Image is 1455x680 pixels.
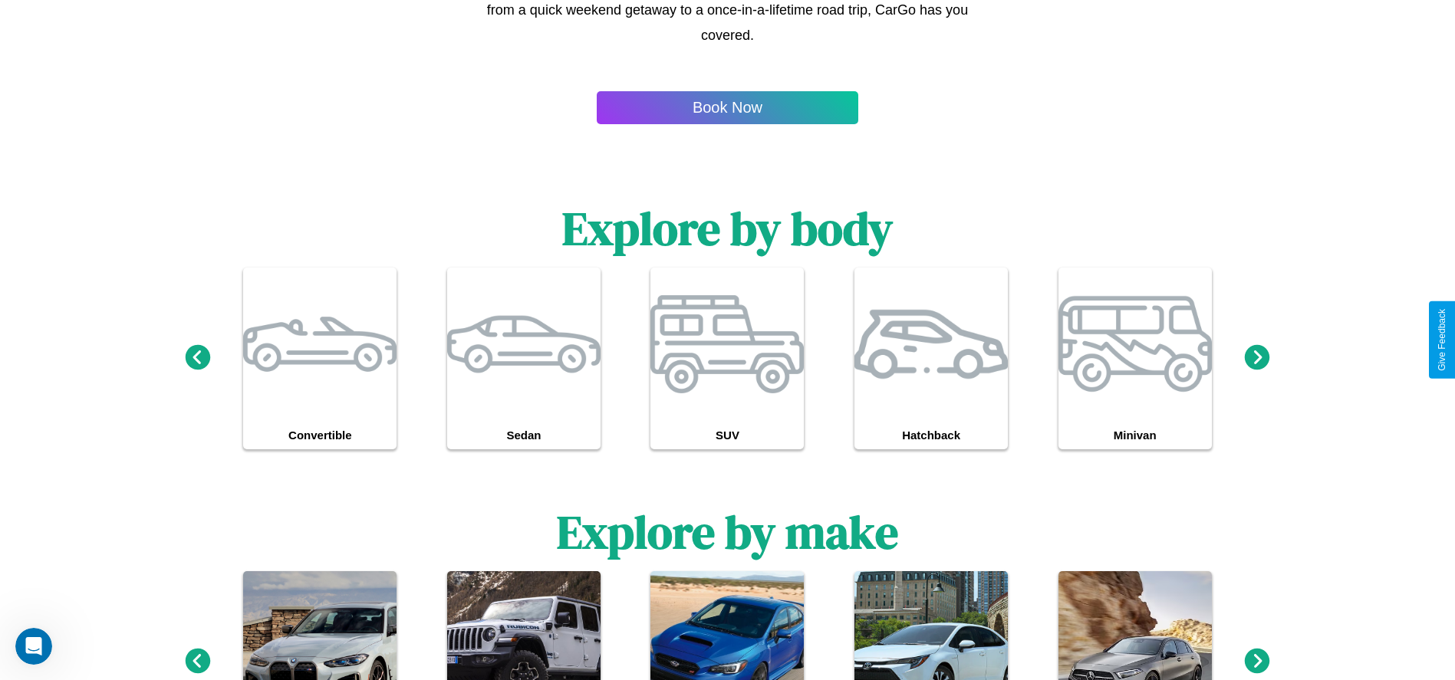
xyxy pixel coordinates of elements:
[650,421,804,449] h4: SUV
[447,421,601,449] h4: Sedan
[1058,421,1212,449] h4: Minivan
[854,421,1008,449] h4: Hatchback
[562,197,893,260] h1: Explore by body
[1437,309,1447,371] div: Give Feedback
[15,628,52,665] iframe: Intercom live chat
[597,91,858,124] button: Book Now
[243,421,397,449] h4: Convertible
[557,501,898,563] h1: Explore by make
